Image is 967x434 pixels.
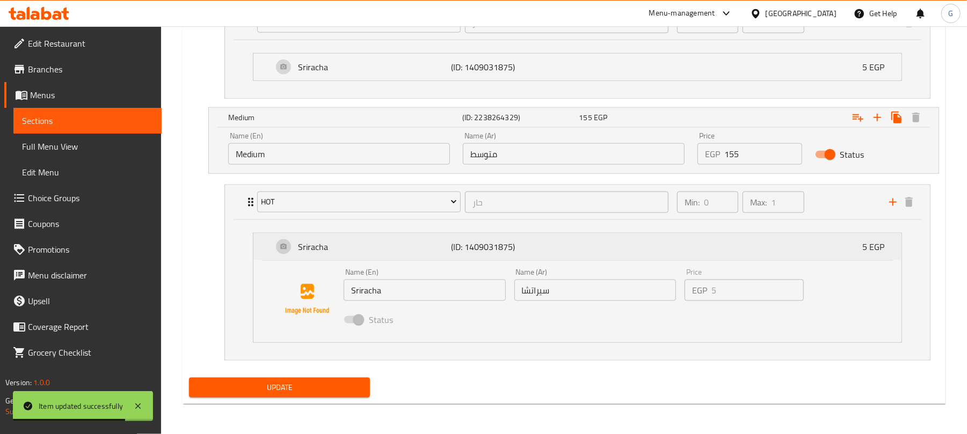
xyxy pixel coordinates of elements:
[209,108,939,127] div: Expand
[257,192,461,213] button: Hot
[705,148,720,160] p: EGP
[885,194,901,210] button: add
[4,262,162,288] a: Menu disclaimer
[4,211,162,237] a: Coupons
[463,143,685,165] input: Enter name Ar
[261,195,457,209] span: Hot
[30,89,153,101] span: Menus
[22,114,153,127] span: Sections
[4,185,162,211] a: Choice Groups
[711,279,804,301] input: Please enter price
[685,196,700,209] p: Min:
[369,313,393,326] span: Status
[22,140,153,153] span: Full Menu View
[33,376,50,389] span: 1.0.0
[901,194,917,210] button: delete
[4,288,162,314] a: Upsell
[862,61,893,73] p: 5 EGP
[13,134,162,159] a: Full Menu View
[189,378,370,398] button: Update
[13,159,162,185] a: Edit Menu
[750,16,767,29] p: Max:
[13,108,162,134] a: Sections
[462,112,575,123] h5: (ID: 2238264329)
[692,284,707,297] p: EGP
[4,31,162,56] a: Edit Restaurant
[225,185,930,219] div: Expand
[228,112,458,123] h5: Medium
[887,108,906,127] button: Clone new choice
[948,8,953,19] span: G
[5,404,74,418] a: Support.OpsPlatform
[28,269,153,282] span: Menu disclaimer
[4,56,162,82] a: Branches
[452,240,554,253] p: (ID: 1409031875)
[28,320,153,333] span: Coverage Report
[28,217,153,230] span: Coupons
[28,37,153,50] span: Edit Restaurant
[298,61,451,73] p: Sriracha
[4,340,162,365] a: Grocery Checklist
[28,243,153,256] span: Promotions
[28,63,153,76] span: Branches
[906,108,926,127] button: Delete Medium
[216,1,939,103] li: ExpandExpand
[22,166,153,179] span: Edit Menu
[862,240,893,253] p: 5 EGP
[594,111,607,124] span: EGP
[28,192,153,204] span: Choice Groups
[750,196,767,209] p: Max:
[724,143,802,165] input: Please enter price
[39,400,123,412] div: Item updated successfully
[28,346,153,359] span: Grocery Checklist
[28,295,153,307] span: Upsell
[261,16,457,29] span: Hot
[868,108,887,127] button: Add new choice
[298,240,451,253] p: Sriracha
[514,279,676,301] input: Enter name Ar
[766,8,837,19] div: [GEOGRAPHIC_DATA]
[273,265,341,334] img: Sriracha
[344,279,505,301] input: Enter name En
[228,143,450,165] input: Enter name En
[253,54,901,80] div: Expand
[4,237,162,262] a: Promotions
[848,108,868,127] button: Add choice group
[840,148,864,161] span: Status
[579,111,592,124] span: 155
[5,394,55,408] span: Get support on:
[5,376,32,389] span: Version:
[253,233,901,260] div: Expand
[4,314,162,340] a: Coverage Report
[649,7,715,20] div: Menu-management
[4,82,162,108] a: Menus
[216,180,939,365] li: ExpandExpandSrirachaName (En)Name (Ar)PriceEGPStatus
[198,381,361,394] span: Update
[452,61,554,73] p: (ID: 1409031875)
[685,16,700,29] p: Min:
